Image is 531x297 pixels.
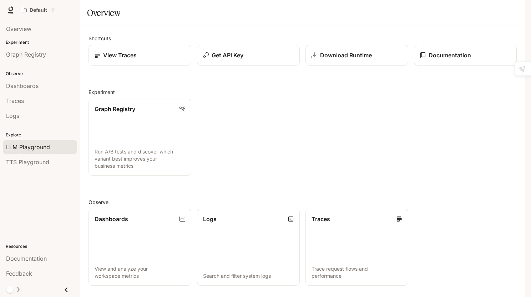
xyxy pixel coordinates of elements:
[95,105,135,113] p: Graph Registry
[320,51,372,59] p: Download Runtime
[312,265,402,280] p: Trace request flows and performance
[429,51,471,59] p: Documentation
[19,3,58,17] button: All workspaces
[103,51,137,59] p: View Traces
[197,209,300,286] a: LogsSearch and filter system logs
[30,7,47,13] p: Default
[95,148,185,170] p: Run A/B tests and discover which variant best improves your business metrics
[312,215,330,223] p: Traces
[305,209,408,286] a: TracesTrace request flows and performance
[88,99,191,176] a: Graph RegistryRun A/B tests and discover which variant best improves your business metrics
[197,45,300,66] button: Get API Key
[203,215,217,223] p: Logs
[88,35,517,42] h2: Shortcuts
[203,272,294,280] p: Search and filter system logs
[95,215,128,223] p: Dashboards
[87,6,120,20] h1: Overview
[212,51,243,59] p: Get API Key
[88,88,517,96] h2: Experiment
[305,45,408,66] a: Download Runtime
[88,209,191,286] a: DashboardsView and analyze your workspace metrics
[414,45,517,66] a: Documentation
[95,265,185,280] p: View and analyze your workspace metrics
[88,198,517,206] h2: Observe
[88,45,191,66] a: View Traces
